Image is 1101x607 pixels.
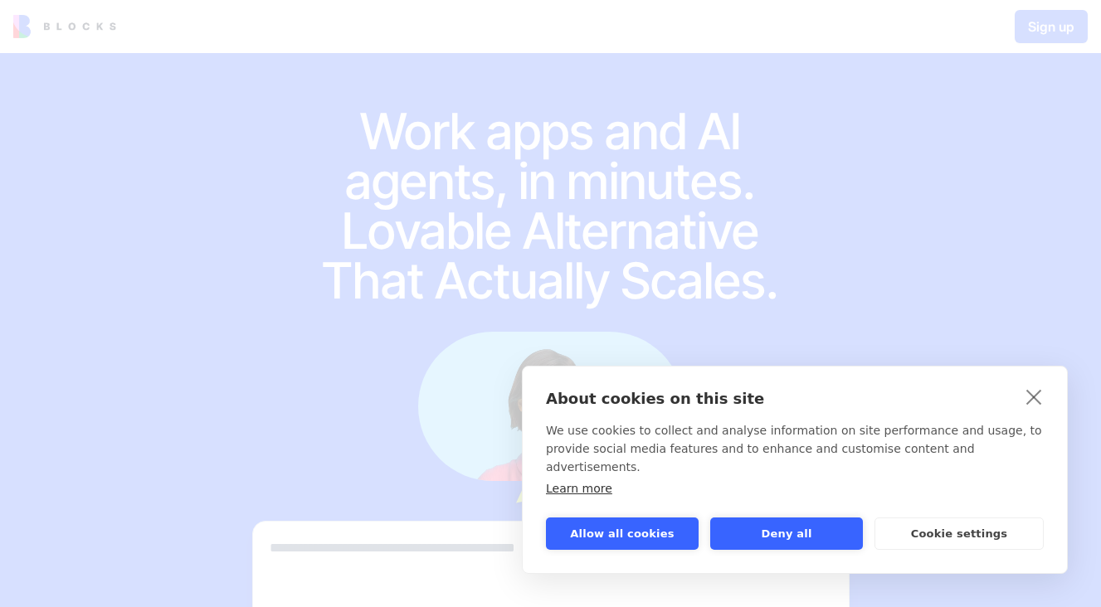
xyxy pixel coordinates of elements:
button: Deny all [710,517,863,550]
p: We use cookies to collect and analyse information on site performance and usage, to provide socia... [546,421,1044,476]
strong: About cookies on this site [546,390,764,407]
button: Cookie settings [874,517,1044,550]
a: close [1021,383,1047,410]
a: Learn more [546,482,612,495]
button: Allow all cookies [546,517,699,550]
